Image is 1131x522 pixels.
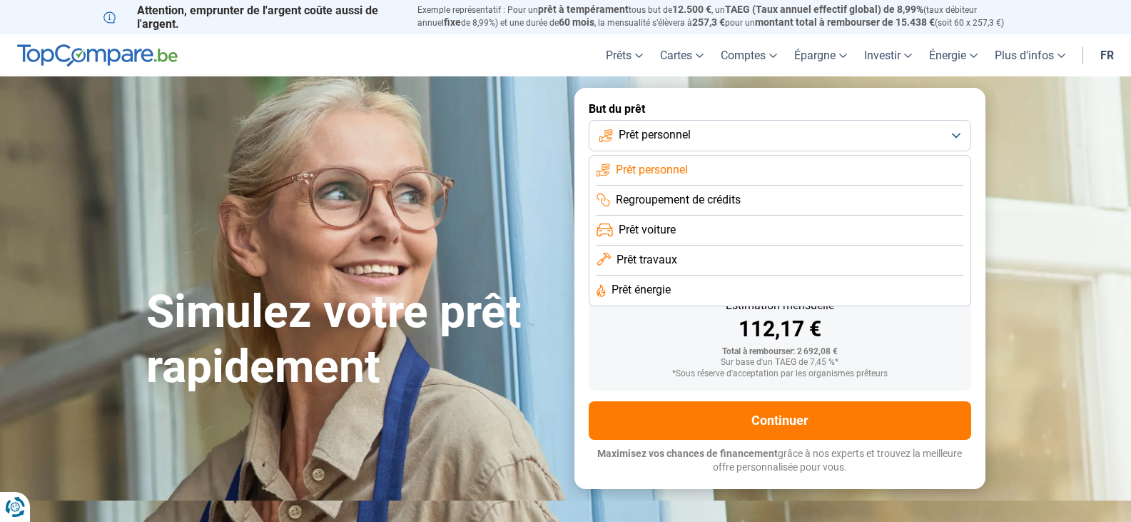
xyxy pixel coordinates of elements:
[589,120,971,151] button: Prêt personnel
[538,4,629,15] span: prêt à tempérament
[559,16,594,28] span: 60 mois
[589,102,971,116] label: But du prêt
[600,300,960,311] div: Estimation mensuelle
[597,448,778,459] span: Maximisez vos chances de financement
[589,401,971,440] button: Continuer
[920,34,986,76] a: Énergie
[1092,34,1122,76] a: fr
[755,16,935,28] span: montant total à rembourser de 15.438 €
[725,4,923,15] span: TAEG (Taux annuel effectif global) de 8,99%
[617,252,677,268] span: Prêt travaux
[444,16,461,28] span: fixe
[103,4,400,31] p: Attention, emprunter de l'argent coûte aussi de l'argent.
[600,318,960,340] div: 112,17 €
[672,4,711,15] span: 12.500 €
[692,16,725,28] span: 257,3 €
[619,222,676,238] span: Prêt voiture
[986,34,1074,76] a: Plus d'infos
[651,34,712,76] a: Cartes
[616,162,688,178] span: Prêt personnel
[146,285,557,395] h1: Simulez votre prêt rapidement
[597,34,651,76] a: Prêts
[600,347,960,357] div: Total à rembourser: 2 692,08 €
[619,127,691,143] span: Prêt personnel
[600,369,960,379] div: *Sous réserve d'acceptation par les organismes prêteurs
[417,4,1028,29] p: Exemple représentatif : Pour un tous but de , un (taux débiteur annuel de 8,99%) et une durée de ...
[612,282,671,298] span: Prêt énergie
[616,192,741,208] span: Regroupement de crédits
[589,447,971,475] p: grâce à nos experts et trouvez la meilleure offre personnalisée pour vous.
[17,44,178,67] img: TopCompare
[786,34,856,76] a: Épargne
[712,34,786,76] a: Comptes
[600,358,960,368] div: Sur base d'un TAEG de 7,45 %*
[856,34,920,76] a: Investir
